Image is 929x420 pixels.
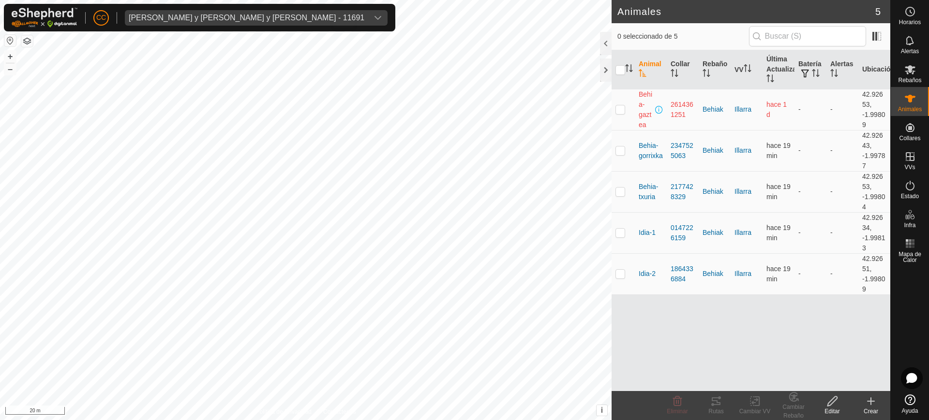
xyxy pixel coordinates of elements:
th: Rebaño [699,50,731,89]
th: Última Actualización [763,50,794,89]
button: i [597,405,607,416]
td: - [826,171,858,212]
img: Logo Gallagher [12,8,77,28]
a: Illarra [734,270,751,277]
button: + [4,51,16,62]
div: Behiak [703,104,727,115]
span: Rebaños [898,77,921,83]
div: dropdown trigger [368,10,388,26]
p-sorticon: Activar para ordenar [671,71,678,78]
span: 0 seleccionado de 5 [617,31,749,42]
div: 2347525063 [671,141,695,161]
td: 42.92651, -1.99809 [858,253,890,294]
div: 2614361251 [671,100,695,120]
button: Restablecer Mapa [4,35,16,46]
div: Crear [852,407,890,416]
span: Infra [904,222,915,228]
span: Behia-txuria [639,182,663,202]
span: VVs [904,164,915,170]
td: - [794,253,826,294]
h2: Animales [617,6,875,17]
p-sorticon: Activar para ordenar [639,71,646,78]
span: Alertas [901,48,919,54]
span: Horarios [899,19,921,25]
a: Illarra [734,229,751,236]
div: Behiak [703,187,727,197]
td: - [794,212,826,253]
p-sorticon: Activar para ordenar [812,71,820,78]
td: - [794,171,826,212]
th: Batería [794,50,826,89]
a: Contáctenos [323,407,356,416]
span: 14 ago 2025, 10:20 [766,265,791,283]
div: Cambiar VV [735,407,774,416]
span: Ayuda [902,408,918,414]
p-sorticon: Activar para ordenar [703,71,710,78]
span: Animales [898,106,922,112]
span: Idia-1 [639,228,656,238]
td: 42.92643, -1.99787 [858,130,890,171]
span: Estado [901,193,919,199]
td: - [794,130,826,171]
a: Illarra [734,188,751,195]
span: 14 ago 2025, 10:20 [766,224,791,242]
input: Buscar (S) [749,26,866,46]
span: CC [96,13,106,23]
div: Editar [813,407,852,416]
td: 42.92653, -1.99809 [858,89,890,130]
span: 14 ago 2025, 10:20 [766,183,791,201]
button: Capas del Mapa [21,35,33,47]
div: 2177428329 [671,182,695,202]
td: - [826,130,858,171]
span: i [601,406,603,414]
p-sorticon: Activar para ordenar [625,66,633,73]
div: Behiak [703,228,727,238]
th: VV [731,50,763,89]
a: Illarra [734,105,751,113]
p-sorticon: Activar para ordenar [766,76,774,84]
div: Rutas [697,407,735,416]
td: - [794,89,826,130]
td: - [826,253,858,294]
p-sorticon: Activar para ordenar [744,66,751,73]
span: 12 ago 2025, 20:05 [766,101,787,118]
td: - [826,212,858,253]
span: Collares [899,135,920,141]
div: Behiak [703,145,727,156]
span: Behia-gaztea [639,89,653,130]
td: 42.92634, -1.99813 [858,212,890,253]
button: – [4,63,16,75]
td: 42.92653, -1.99804 [858,171,890,212]
div: [PERSON_NAME] y [PERSON_NAME] y [PERSON_NAME] - 11691 [129,14,364,22]
th: Animal [635,50,667,89]
span: Idia-2 [639,269,656,279]
span: Behia-gorrixka [639,141,663,161]
span: 5 [875,4,881,19]
span: Mapa de Calor [893,251,927,263]
div: Behiak [703,269,727,279]
td: - [826,89,858,130]
span: Gamboa Aitor y Gamboa de Miguel y Xavier - 11691 [125,10,368,26]
span: Eliminar [667,408,688,415]
div: Cambiar Rebaño [774,403,813,420]
p-sorticon: Activar para ordenar [830,71,838,78]
th: Ubicación [858,50,890,89]
th: Alertas [826,50,858,89]
a: Ayuda [891,391,929,418]
th: Collar [667,50,699,89]
div: 1864336884 [671,264,695,284]
a: Illarra [734,146,751,154]
a: Política de Privacidad [256,407,312,416]
span: 14 ago 2025, 10:20 [766,142,791,159]
div: 0147226159 [671,223,695,243]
